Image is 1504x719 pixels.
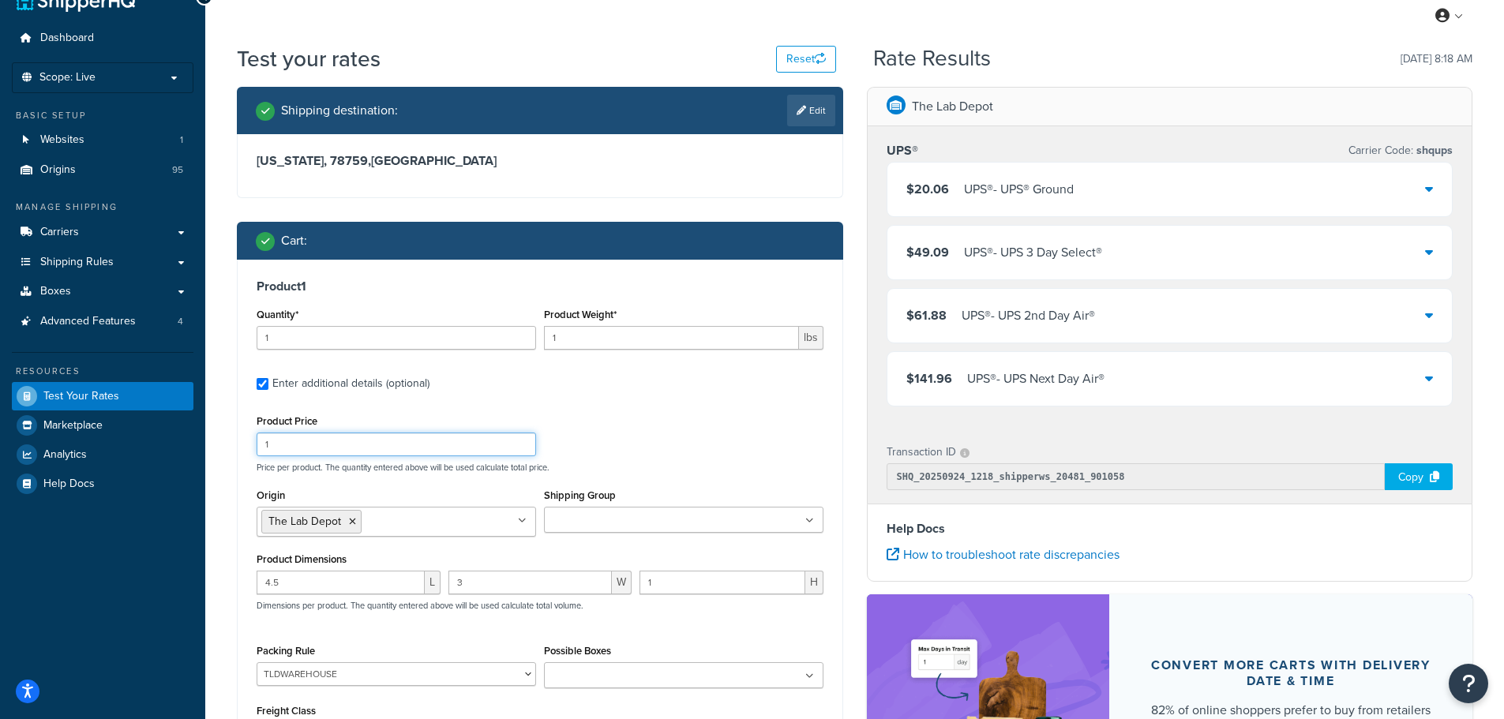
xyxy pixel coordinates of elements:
span: Carriers [40,226,79,239]
span: Shipping Rules [40,256,114,269]
span: Boxes [40,285,71,298]
span: W [612,571,632,594]
a: Analytics [12,440,193,469]
span: Test Your Rates [43,390,119,403]
li: Advanced Features [12,307,193,336]
input: Enter additional details (optional) [257,378,268,390]
span: Analytics [43,448,87,462]
span: 95 [172,163,183,177]
span: $61.88 [906,306,947,324]
span: lbs [799,326,823,350]
p: Carrier Code: [1348,140,1453,162]
div: Copy [1385,463,1453,490]
span: $141.96 [906,369,952,388]
div: Manage Shipping [12,200,193,214]
h3: [US_STATE], 78759 , [GEOGRAPHIC_DATA] [257,153,823,169]
span: 1 [180,133,183,147]
a: Dashboard [12,24,193,53]
p: Dimensions per product. The quantity entered above will be used calculate total volume. [253,600,583,611]
a: Boxes [12,277,193,306]
span: H [805,571,823,594]
span: Dashboard [40,32,94,45]
span: Websites [40,133,84,147]
span: 4 [178,315,183,328]
span: Advanced Features [40,315,136,328]
h3: UPS® [887,143,918,159]
a: Websites1 [12,125,193,155]
button: Open Resource Center [1449,664,1488,703]
span: L [425,571,441,594]
button: Reset [776,46,836,73]
label: Quantity* [257,309,298,320]
h2: Shipping destination : [281,103,398,118]
p: Transaction ID [887,441,956,463]
label: Product Weight* [544,309,617,320]
a: Carriers [12,218,193,247]
a: Shipping Rules [12,248,193,277]
a: How to troubleshoot rate discrepancies [887,545,1120,564]
label: Product Dimensions [257,553,347,565]
span: $20.06 [906,180,949,198]
a: Help Docs [12,470,193,498]
input: 0 [257,326,536,350]
label: Packing Rule [257,645,315,657]
h4: Help Docs [887,519,1453,538]
li: Origins [12,155,193,185]
div: UPS® - UPS 2nd Day Air® [962,305,1095,327]
h2: Rate Results [873,47,991,71]
span: Help Docs [43,477,95,491]
span: Scope: Live [39,71,96,84]
h3: Product 1 [257,279,823,294]
a: Advanced Features4 [12,307,193,336]
span: The Lab Depot [268,513,341,530]
p: [DATE] 8:18 AM [1401,48,1472,70]
label: Origin [257,489,285,501]
a: Edit [787,95,835,126]
h2: Cart : [281,234,307,248]
a: Marketplace [12,411,193,440]
div: UPS® - UPS® Ground [964,178,1074,200]
span: Origins [40,163,76,177]
input: 0.00 [544,326,799,350]
label: Freight Class [257,705,316,717]
span: $49.09 [906,243,949,261]
div: Enter additional details (optional) [272,373,429,395]
li: Websites [12,125,193,155]
p: Price per product. The quantity entered above will be used calculate total price. [253,462,827,473]
h1: Test your rates [237,43,381,74]
a: Origins95 [12,155,193,185]
a: Test Your Rates [12,382,193,410]
div: Resources [12,365,193,378]
span: Marketplace [43,419,103,433]
div: UPS® - UPS 3 Day Select® [964,242,1102,264]
div: Convert more carts with delivery date & time [1147,657,1435,689]
span: shqups [1413,142,1453,159]
div: Basic Setup [12,109,193,122]
label: Shipping Group [544,489,616,501]
div: UPS® - UPS Next Day Air® [967,368,1105,390]
label: Product Price [257,415,317,427]
label: Possible Boxes [544,645,611,657]
p: The Lab Depot [912,95,993,118]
